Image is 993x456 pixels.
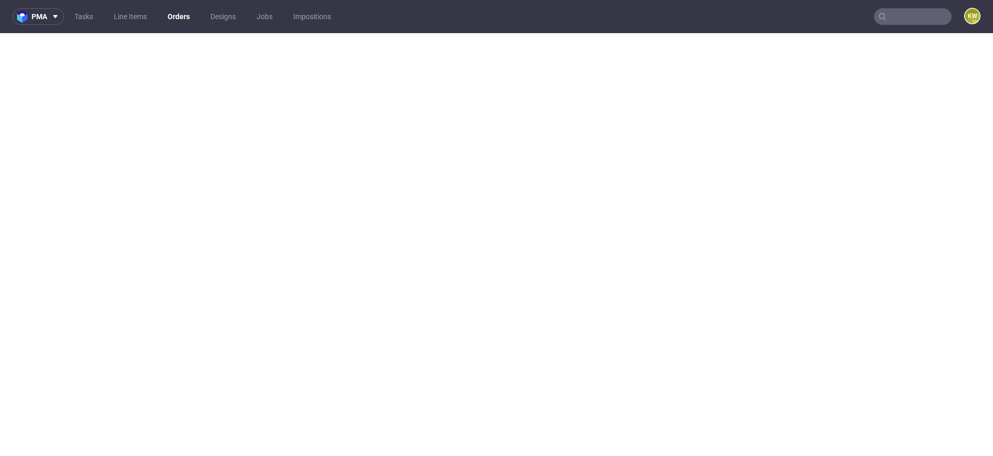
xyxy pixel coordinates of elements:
button: pma [12,8,64,25]
a: Jobs [250,8,279,25]
img: logo [17,11,32,23]
a: Impositions [287,8,337,25]
a: Tasks [68,8,99,25]
span: pma [32,13,47,20]
a: Orders [161,8,196,25]
figcaption: KW [965,9,980,23]
a: Line Items [108,8,153,25]
a: Designs [204,8,242,25]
